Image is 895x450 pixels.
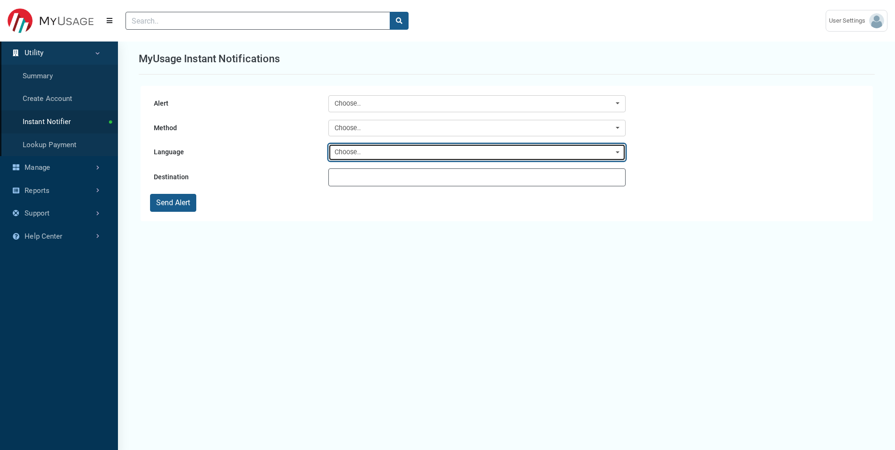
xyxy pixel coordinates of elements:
[125,12,390,30] input: Search
[150,120,328,137] label: Method
[139,51,280,67] h1: MyUsage Instant Notifications
[150,169,328,185] label: Destination
[150,144,328,161] label: Language
[328,95,626,112] button: Choose..
[8,8,93,33] img: ESITESTV3 Logo
[101,12,118,29] button: Menu
[335,147,614,158] div: Choose..
[390,12,409,30] button: search
[335,99,614,109] div: Choose..
[328,120,626,137] button: Choose..
[150,95,328,112] label: Alert
[335,123,614,133] div: Choose..
[328,144,626,161] button: Choose..
[150,194,196,212] button: Send Alert
[826,10,887,32] a: User Settings
[829,16,869,25] span: User Settings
